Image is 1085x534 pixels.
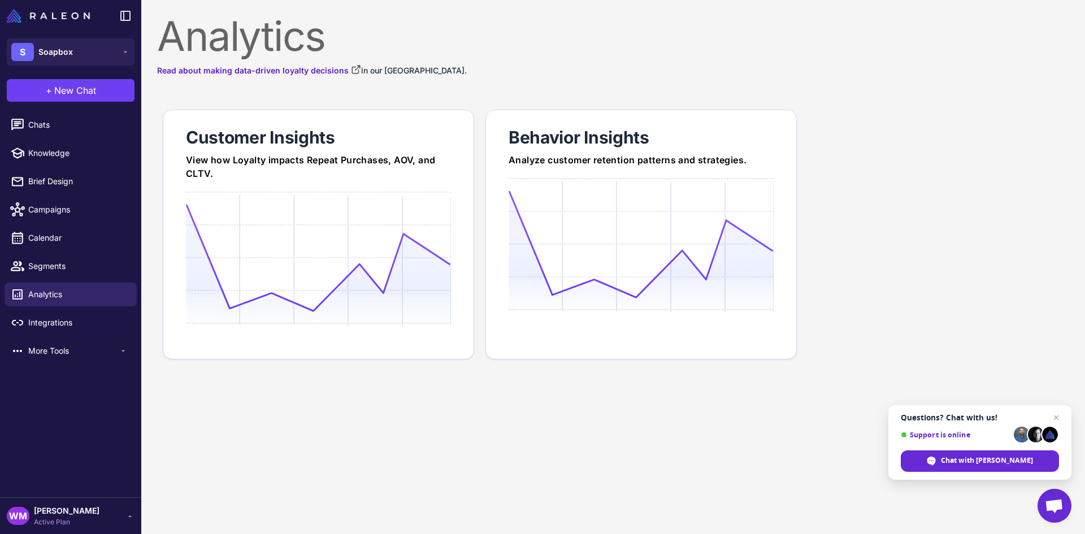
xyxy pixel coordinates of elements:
a: Brief Design [5,170,137,193]
div: Analytics [157,16,1069,57]
div: Customer Insights [186,126,451,149]
a: Integrations [5,311,137,335]
span: Calendar [28,232,128,244]
a: Calendar [5,226,137,250]
div: Chat with Raleon [901,450,1059,472]
a: Knowledge [5,141,137,165]
img: Raleon Logo [7,9,90,23]
div: Behavior Insights [509,126,774,149]
span: Questions? Chat with us! [901,413,1059,422]
span: + [46,84,52,97]
a: Campaigns [5,198,137,222]
span: Active Plan [34,517,99,527]
span: Chats [28,119,128,131]
a: Behavior InsightsAnalyze customer retention patterns and strategies. [485,110,797,359]
span: More Tools [28,345,119,357]
a: Chats [5,113,137,137]
span: New Chat [54,84,96,97]
span: in our [GEOGRAPHIC_DATA]. [361,66,467,75]
span: Chat with [PERSON_NAME] [941,455,1033,466]
div: View how Loyalty impacts Repeat Purchases, AOV, and CLTV. [186,153,451,180]
span: [PERSON_NAME] [34,505,99,517]
div: WM [7,507,29,525]
a: Analytics [5,283,137,306]
span: Integrations [28,316,128,329]
span: Analytics [28,288,128,301]
div: Analyze customer retention patterns and strategies. [509,153,774,167]
button: +New Chat [7,79,134,102]
span: Campaigns [28,203,128,216]
span: Brief Design [28,175,128,188]
button: SSoapbox [7,38,134,66]
span: Knowledge [28,147,128,159]
span: Segments [28,260,128,272]
div: S [11,43,34,61]
span: Soapbox [38,46,73,58]
a: Segments [5,254,137,278]
span: Close chat [1049,411,1063,424]
div: Open chat [1038,489,1071,523]
a: Customer InsightsView how Loyalty impacts Repeat Purchases, AOV, and CLTV. [163,110,474,359]
a: Read about making data-driven loyalty decisions [157,64,361,77]
a: Raleon Logo [7,9,94,23]
span: Support is online [901,431,1010,439]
